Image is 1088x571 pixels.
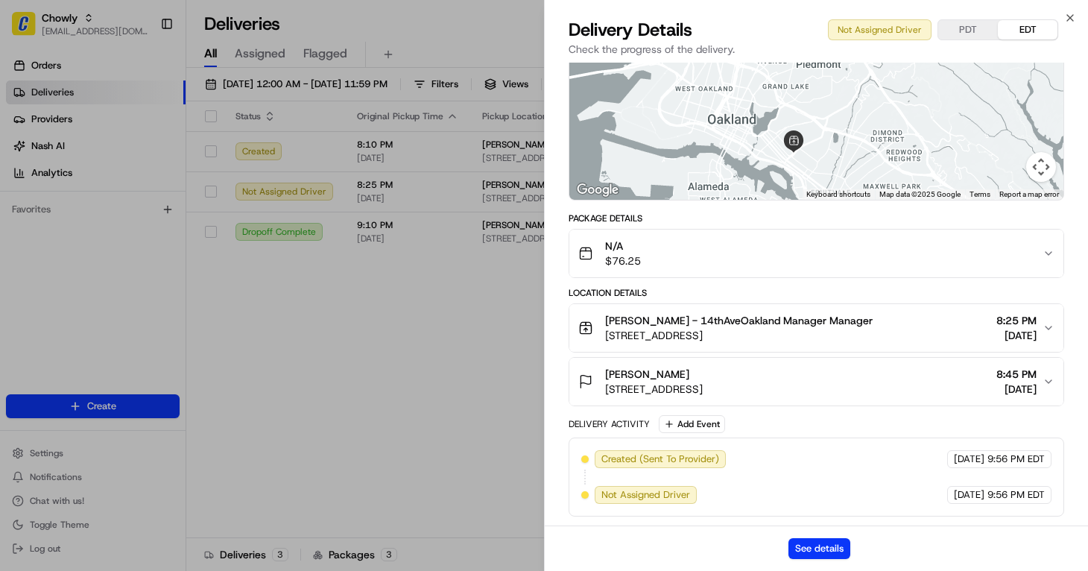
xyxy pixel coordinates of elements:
[605,382,703,397] span: [STREET_ADDRESS]
[996,382,1037,397] span: [DATE]
[605,239,641,253] span: N/A
[605,328,873,343] span: [STREET_ADDRESS]
[120,210,245,237] a: 💻API Documentation
[996,313,1037,328] span: 8:25 PM
[30,216,114,231] span: Knowledge Base
[987,488,1045,502] span: 9:56 PM EDT
[998,20,1057,40] button: EDT
[1026,152,1056,182] button: Map camera controls
[569,18,692,42] span: Delivery Details
[605,313,873,328] span: [PERSON_NAME] - 14thAveOakland Manager Manager
[996,328,1037,343] span: [DATE]
[569,212,1064,224] div: Package Details
[148,253,180,264] span: Pylon
[569,304,1063,352] button: [PERSON_NAME] - 14thAveOakland Manager Manager[STREET_ADDRESS]8:25 PM[DATE]
[126,218,138,230] div: 💻
[605,367,689,382] span: [PERSON_NAME]
[15,218,27,230] div: 📗
[569,418,650,430] div: Delivery Activity
[569,358,1063,406] button: [PERSON_NAME][STREET_ADDRESS]8:45 PM[DATE]
[15,60,271,83] p: Welcome 👋
[569,287,1064,299] div: Location Details
[999,190,1059,198] a: Report a map error
[659,415,725,433] button: Add Event
[105,252,180,264] a: Powered byPylon
[39,96,246,112] input: Clear
[51,142,244,157] div: Start new chat
[15,142,42,169] img: 1736555255976-a54dd68f-1ca7-489b-9aae-adbdc363a1c4
[938,20,998,40] button: PDT
[996,367,1037,382] span: 8:45 PM
[569,42,1064,57] p: Check the progress of the delivery.
[788,538,850,559] button: See details
[605,253,641,268] span: $76.25
[601,488,690,502] span: Not Assigned Driver
[569,230,1063,277] button: N/A$76.25
[15,15,45,45] img: Nash
[573,180,622,200] a: Open this area in Google Maps (opens a new window)
[601,452,719,466] span: Created (Sent To Provider)
[51,157,189,169] div: We're available if you need us!
[573,180,622,200] img: Google
[141,216,239,231] span: API Documentation
[879,190,961,198] span: Map data ©2025 Google
[970,190,990,198] a: Terms
[987,452,1045,466] span: 9:56 PM EDT
[253,147,271,165] button: Start new chat
[9,210,120,237] a: 📗Knowledge Base
[806,189,870,200] button: Keyboard shortcuts
[954,452,984,466] span: [DATE]
[954,488,984,502] span: [DATE]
